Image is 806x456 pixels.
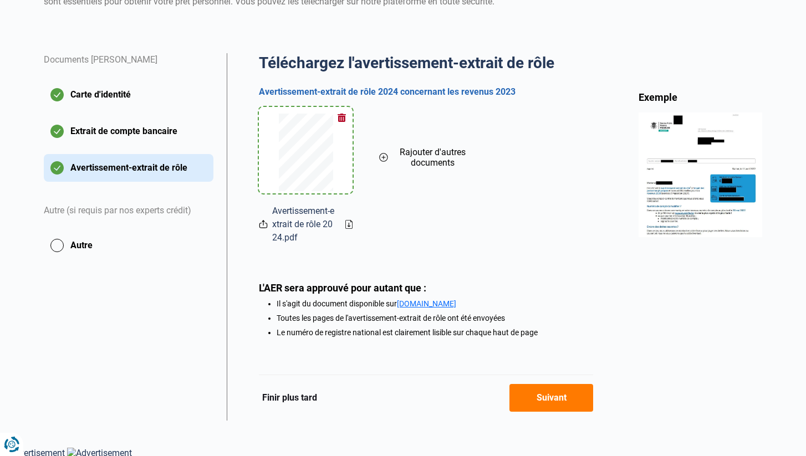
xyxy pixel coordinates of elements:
span: Rajouter d'autres documents [392,147,473,168]
a: [DOMAIN_NAME] [397,299,456,308]
span: Avertissement-extrait de rôle 2024.pdf [272,204,336,244]
div: Documents [PERSON_NAME] [44,53,213,81]
button: Finir plus tard [259,391,320,405]
h2: Téléchargez l'avertissement-extrait de rôle [259,53,593,73]
h3: Avertissement-extrait de rôle 2024 concernant les revenus 2023 [259,86,593,98]
li: Le numéro de registre national est clairement lisible sur chaque haut de page [277,328,593,337]
button: Extrait de compte bancaire [44,117,213,145]
button: Avertissement-extrait de rôle [44,154,213,182]
div: Exemple [639,91,763,104]
a: Download [345,220,353,229]
img: taxCertificate [639,112,763,237]
button: Suivant [509,384,593,412]
div: Autre (si requis par nos experts crédit) [44,191,213,232]
button: Rajouter d'autres documents [379,107,473,208]
button: Carte d'identité [44,81,213,109]
li: Il s'agit du document disponible sur [277,299,593,308]
li: Toutes les pages de l'avertissement-extrait de rôle ont été envoyées [277,314,593,322]
div: L'AER sera approuvé pour autant que : [259,282,593,294]
button: Autre [44,232,213,259]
